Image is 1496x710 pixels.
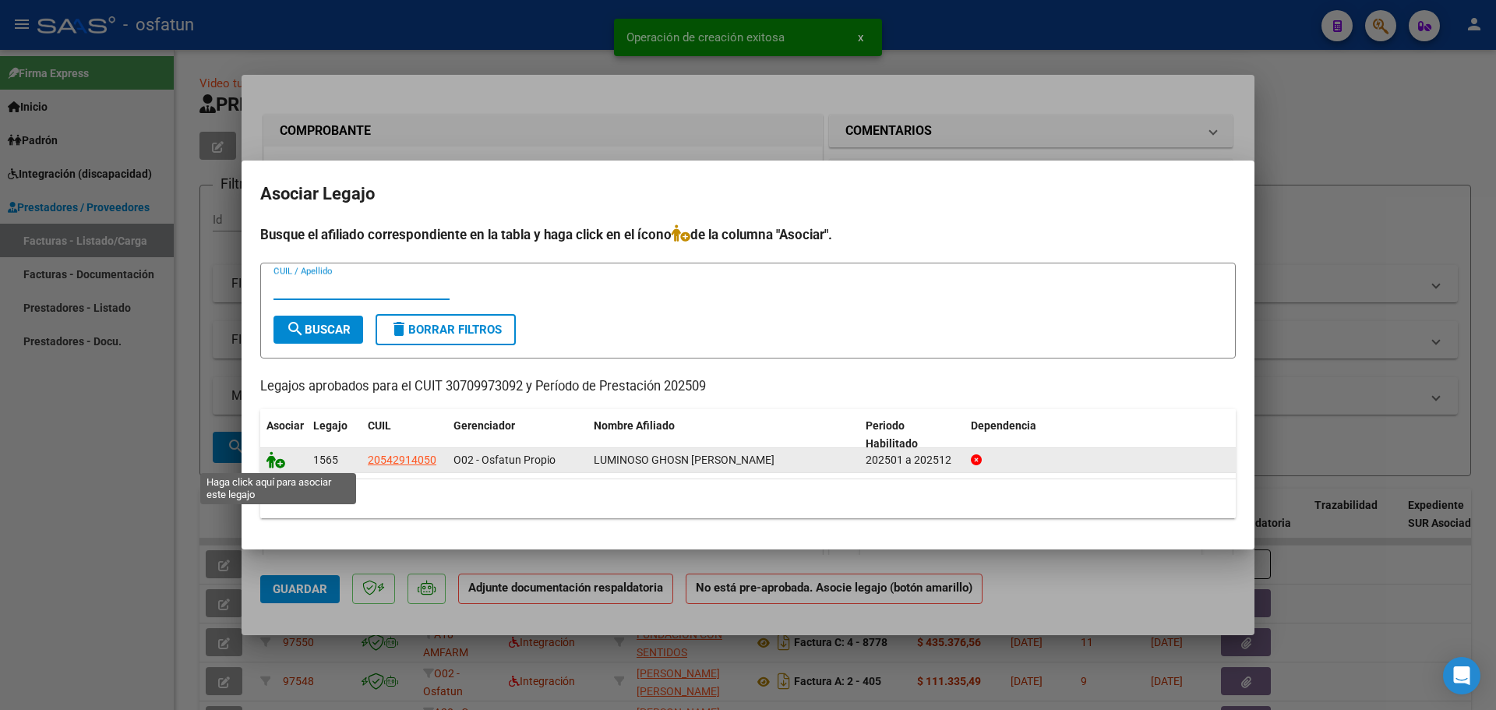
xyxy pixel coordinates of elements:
[859,409,965,461] datatable-header-cell: Periodo Habilitado
[594,419,675,432] span: Nombre Afiliado
[313,454,338,466] span: 1565
[594,454,774,466] span: LUMINOSO GHOSN VALENTINO LEON
[453,454,556,466] span: O02 - Osfatun Propio
[362,409,447,461] datatable-header-cell: CUIL
[260,377,1236,397] p: Legajos aprobados para el CUIT 30709973092 y Período de Prestación 202509
[368,454,436,466] span: 20542914050
[260,479,1236,518] div: 1 registros
[376,314,516,345] button: Borrar Filtros
[1443,657,1480,694] div: Open Intercom Messenger
[587,409,859,461] datatable-header-cell: Nombre Afiliado
[971,419,1036,432] span: Dependencia
[866,419,918,450] span: Periodo Habilitado
[260,224,1236,245] h4: Busque el afiliado correspondiente en la tabla y haga click en el ícono de la columna "Asociar".
[273,316,363,344] button: Buscar
[447,409,587,461] datatable-header-cell: Gerenciador
[286,323,351,337] span: Buscar
[307,409,362,461] datatable-header-cell: Legajo
[965,409,1237,461] datatable-header-cell: Dependencia
[313,419,348,432] span: Legajo
[286,320,305,338] mat-icon: search
[266,419,304,432] span: Asociar
[368,419,391,432] span: CUIL
[453,419,515,432] span: Gerenciador
[260,179,1236,209] h2: Asociar Legajo
[260,409,307,461] datatable-header-cell: Asociar
[390,323,502,337] span: Borrar Filtros
[390,320,408,338] mat-icon: delete
[866,451,958,469] div: 202501 a 202512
